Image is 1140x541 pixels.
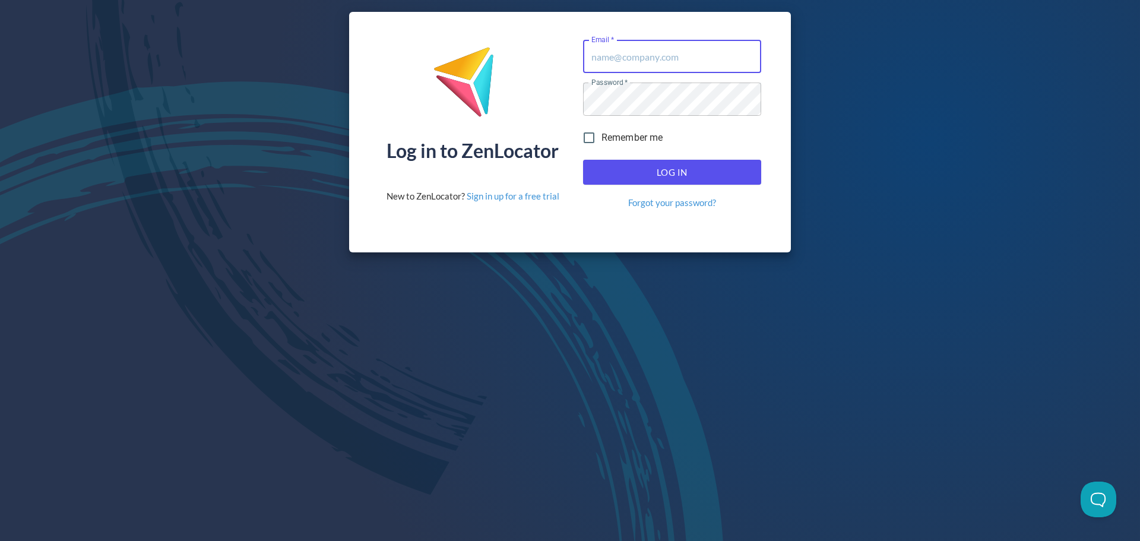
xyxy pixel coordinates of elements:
span: Log In [596,164,748,180]
div: New to ZenLocator? [387,190,559,203]
img: ZenLocator [433,46,512,126]
a: Sign in up for a free trial [467,191,559,201]
button: Log In [583,160,761,185]
input: name@company.com [583,40,761,73]
div: Log in to ZenLocator [387,141,559,160]
a: Forgot your password? [628,197,716,209]
span: Remember me [601,131,663,145]
iframe: Toggle Customer Support [1081,482,1116,517]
